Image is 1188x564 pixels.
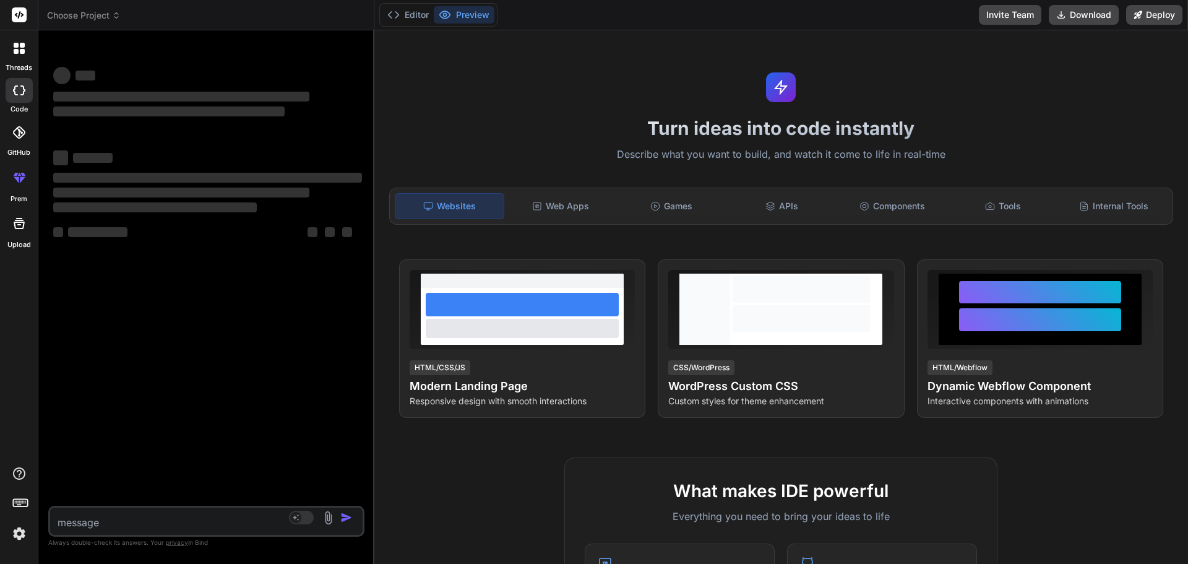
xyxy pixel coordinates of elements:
div: APIs [728,193,836,219]
span: ‌ [53,92,309,102]
p: Everything you need to bring your ideas to life [585,509,977,524]
div: Internal Tools [1059,193,1168,219]
label: code [11,104,28,115]
div: Components [838,193,947,219]
span: Choose Project [47,9,121,22]
div: Tools [949,193,1057,219]
img: settings [9,523,30,544]
img: attachment [321,511,335,525]
span: ‌ [342,227,352,237]
span: ‌ [53,106,285,116]
span: ‌ [53,188,309,197]
span: privacy [166,539,188,546]
div: CSS/WordPress [668,360,734,375]
span: ‌ [68,227,127,237]
p: Interactive components with animations [928,395,1153,407]
h4: Modern Landing Page [410,378,635,395]
span: ‌ [308,227,317,237]
button: Preview [434,6,494,24]
label: prem [11,194,27,204]
p: Always double-check its answers. Your in Bind [48,537,364,549]
h1: Turn ideas into code instantly [382,117,1181,139]
span: ‌ [53,67,71,84]
div: Websites [395,193,504,219]
h2: What makes IDE powerful [585,478,977,504]
h4: WordPress Custom CSS [668,378,893,395]
label: Upload [7,240,31,250]
label: threads [6,63,32,73]
span: ‌ [53,202,257,212]
p: Describe what you want to build, and watch it come to life in real-time [382,147,1181,163]
span: ‌ [53,150,68,165]
label: GitHub [7,147,30,158]
p: Custom styles for theme enhancement [668,395,893,407]
div: HTML/Webflow [928,360,992,375]
span: ‌ [325,227,335,237]
button: Deploy [1126,5,1182,25]
span: ‌ [75,71,95,80]
img: icon [340,511,353,524]
div: HTML/CSS/JS [410,360,470,375]
span: ‌ [53,227,63,237]
h4: Dynamic Webflow Component [928,378,1153,395]
span: ‌ [73,153,113,163]
p: Responsive design with smooth interactions [410,395,635,407]
div: Web Apps [507,193,615,219]
button: Editor [382,6,434,24]
span: ‌ [53,173,362,183]
div: Games [617,193,725,219]
button: Download [1049,5,1119,25]
button: Invite Team [979,5,1041,25]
